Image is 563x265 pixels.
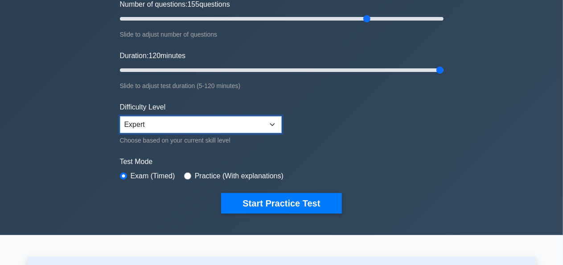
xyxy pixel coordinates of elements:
label: Practice (With explanations) [195,171,284,181]
button: Start Practice Test [221,193,341,214]
label: Exam (Timed) [131,171,175,181]
span: 120 [148,52,160,59]
div: Choose based on your current skill level [120,135,282,146]
label: Difficulty Level [120,102,166,113]
div: Slide to adjust number of questions [120,29,444,40]
label: Duration: minutes [120,50,186,61]
label: Test Mode [120,156,444,167]
span: 155 [188,0,200,8]
div: Slide to adjust test duration (5-120 minutes) [120,80,444,91]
